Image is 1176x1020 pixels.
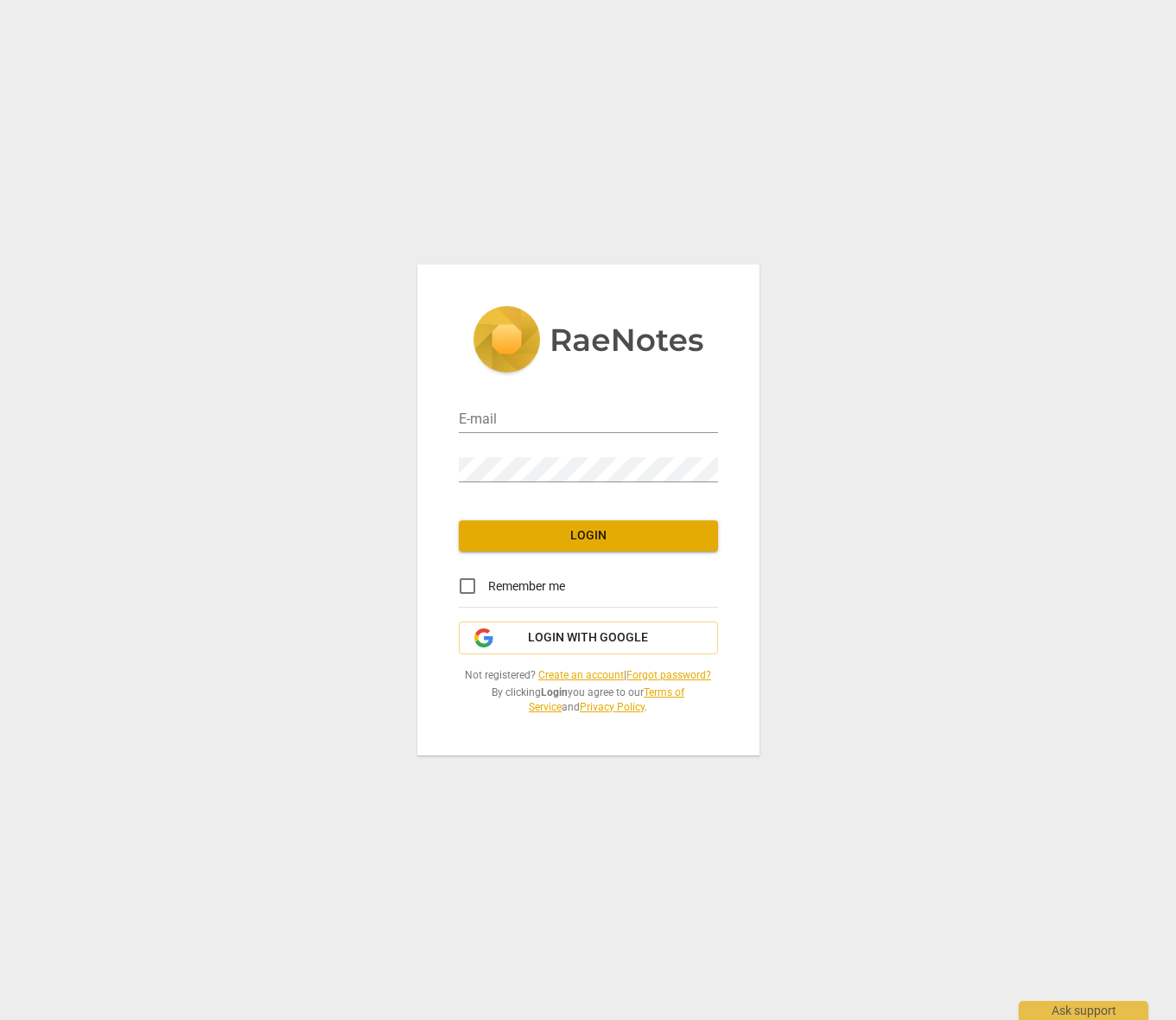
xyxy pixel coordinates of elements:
button: Login [459,520,718,551]
button: Login with Google [459,622,718,654]
span: By clicking you agree to our and . [459,685,718,714]
a: Create an account [538,669,624,681]
a: Forgot password? [626,669,711,681]
a: Terms of Service [529,686,684,713]
span: Not registered? | [459,668,718,683]
span: Remember me [488,577,565,596]
a: Privacy Policy [580,701,645,713]
span: Login with Google [528,629,648,647]
img: 5ac2273c67554f335776073100b6d88f.svg [473,306,704,377]
span: Login [473,527,704,545]
b: Login [541,686,568,698]
div: Ask support [1019,1001,1148,1020]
